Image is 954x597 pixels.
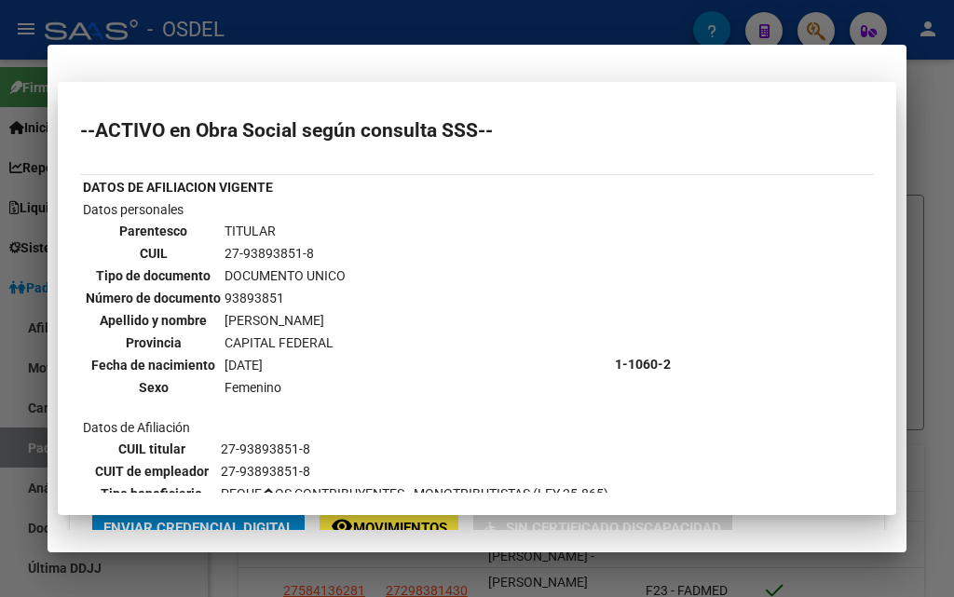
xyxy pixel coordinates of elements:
[220,439,609,459] td: 27-93893851-8
[85,265,222,286] th: Tipo de documento
[220,461,609,482] td: 27-93893851-8
[85,483,218,504] th: Tipo beneficiario
[80,121,874,140] h2: --ACTIVO en Obra Social según consulta SSS--
[320,513,458,542] button: Movimientos
[85,243,222,264] th: CUIL
[83,180,273,195] b: DATOS DE AFILIACION VIGENTE
[85,310,222,331] th: Apellido y nombre
[103,520,293,536] span: Enviar Credencial Digital
[85,288,222,308] th: Número de documento
[85,439,218,459] th: CUIL titular
[85,461,218,482] th: CUIT de empleador
[92,513,305,542] button: Enviar Credencial Digital
[473,513,732,542] button: Sin Certificado Discapacidad
[891,534,935,578] iframe: Intercom live chat
[331,515,353,537] mat-icon: remove_red_eye
[506,520,721,536] span: Sin Certificado Discapacidad
[615,357,671,372] b: 1-1060-2
[224,355,347,375] td: [DATE]
[224,310,347,331] td: [PERSON_NAME]
[353,520,447,536] span: Movimientos
[85,377,222,398] th: Sexo
[82,199,612,529] td: Datos personales Datos de Afiliación
[85,332,222,353] th: Provincia
[85,355,222,375] th: Fecha de nacimiento
[224,377,347,398] td: Femenino
[224,265,347,286] td: DOCUMENTO UNICO
[224,288,347,308] td: 93893851
[224,221,347,241] td: TITULAR
[224,332,347,353] td: CAPITAL FEDERAL
[220,483,609,504] td: PEQUE�OS CONTRIBUYENTES - MONOTRIBUTISTAS (LEY 25.865)
[85,221,222,241] th: Parentesco
[224,243,347,264] td: 27-93893851-8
